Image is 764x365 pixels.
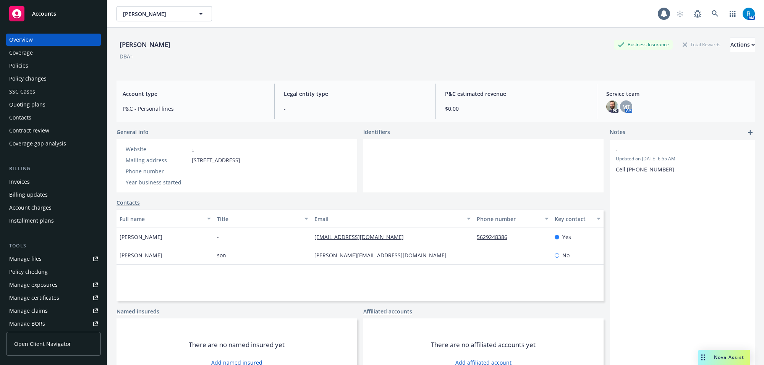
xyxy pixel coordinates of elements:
button: Full name [117,210,214,228]
a: - [192,145,194,153]
span: - [217,233,219,241]
button: Nova Assist [698,350,750,365]
a: [EMAIL_ADDRESS][DOMAIN_NAME] [314,233,410,241]
span: Accounts [32,11,56,17]
a: Switch app [725,6,740,21]
div: Billing updates [9,189,48,201]
a: Search [707,6,723,21]
a: Named insureds [117,307,159,315]
div: Invoices [9,176,30,188]
span: MT [622,103,630,111]
a: Contract review [6,124,101,137]
div: Billing [6,165,101,173]
div: Total Rewards [679,40,724,49]
a: add [746,128,755,137]
div: Manage certificates [9,292,59,304]
a: - [477,252,485,259]
div: Phone number [126,167,189,175]
div: Business Insurance [614,40,673,49]
div: Manage files [9,253,42,265]
span: General info [117,128,149,136]
span: Updated on [DATE] 6:55 AM [616,155,749,162]
div: Full name [120,215,202,223]
button: Title [214,210,311,228]
a: Policies [6,60,101,72]
div: Policy checking [9,266,48,278]
span: [PERSON_NAME] [120,251,162,259]
div: Account charges [9,202,52,214]
span: - [192,167,194,175]
span: Nova Assist [714,354,744,360]
div: Policies [9,60,28,72]
a: Policy checking [6,266,101,278]
a: Accounts [6,3,101,24]
div: Title [217,215,300,223]
div: Year business started [126,178,189,186]
span: - [284,105,426,113]
span: $0.00 [445,105,588,113]
a: Report a Bug [690,6,705,21]
a: Coverage gap analysis [6,137,101,150]
span: P&C - Personal lines [123,105,265,113]
span: Service team [606,90,749,98]
div: -Updated on [DATE] 6:55 AMCell [PHONE_NUMBER] [610,140,755,179]
span: [STREET_ADDRESS] [192,156,240,164]
span: Yes [562,233,571,241]
span: Legal entity type [284,90,426,98]
div: DBA: - [120,52,134,60]
button: Key contact [552,210,604,228]
a: Manage exposures [6,279,101,291]
div: Website [126,145,189,153]
img: photo [606,100,618,113]
div: Key contact [555,215,592,223]
span: Open Client Navigator [14,340,71,348]
div: Contacts [9,111,31,124]
span: P&C estimated revenue [445,90,588,98]
div: SSC Cases [9,86,35,98]
a: Affiliated accounts [363,307,412,315]
span: - [616,146,729,154]
a: Start snowing [672,6,688,21]
a: Contacts [6,111,101,124]
div: Mailing address [126,156,189,164]
span: son [217,251,226,259]
span: There are no affiliated accounts yet [431,340,536,349]
span: Identifiers [363,128,390,136]
div: Overview [9,34,33,46]
a: 5629248386 [477,233,513,241]
a: [PERSON_NAME][EMAIL_ADDRESS][DOMAIN_NAME] [314,252,453,259]
button: Phone number [474,210,552,228]
span: Notes [610,128,625,137]
div: [PERSON_NAME] [117,40,173,50]
a: Account charges [6,202,101,214]
div: Tools [6,242,101,250]
a: Manage BORs [6,318,101,330]
img: photo [743,8,755,20]
button: Actions [730,37,755,52]
div: Coverage gap analysis [9,137,66,150]
div: Quoting plans [9,99,45,111]
a: Invoices [6,176,101,188]
a: Overview [6,34,101,46]
a: Installment plans [6,215,101,227]
a: Manage certificates [6,292,101,304]
a: Billing updates [6,189,101,201]
div: Contract review [9,124,49,137]
div: Drag to move [698,350,708,365]
div: Phone number [477,215,540,223]
div: Email [314,215,462,223]
a: Manage claims [6,305,101,317]
div: Coverage [9,47,33,59]
a: SSC Cases [6,86,101,98]
span: - [192,178,194,186]
div: Manage claims [9,305,48,317]
a: Manage files [6,253,101,265]
a: Contacts [117,199,140,207]
span: There are no named insured yet [189,340,285,349]
div: Manage BORs [9,318,45,330]
button: Email [311,210,474,228]
a: Quoting plans [6,99,101,111]
a: Coverage [6,47,101,59]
